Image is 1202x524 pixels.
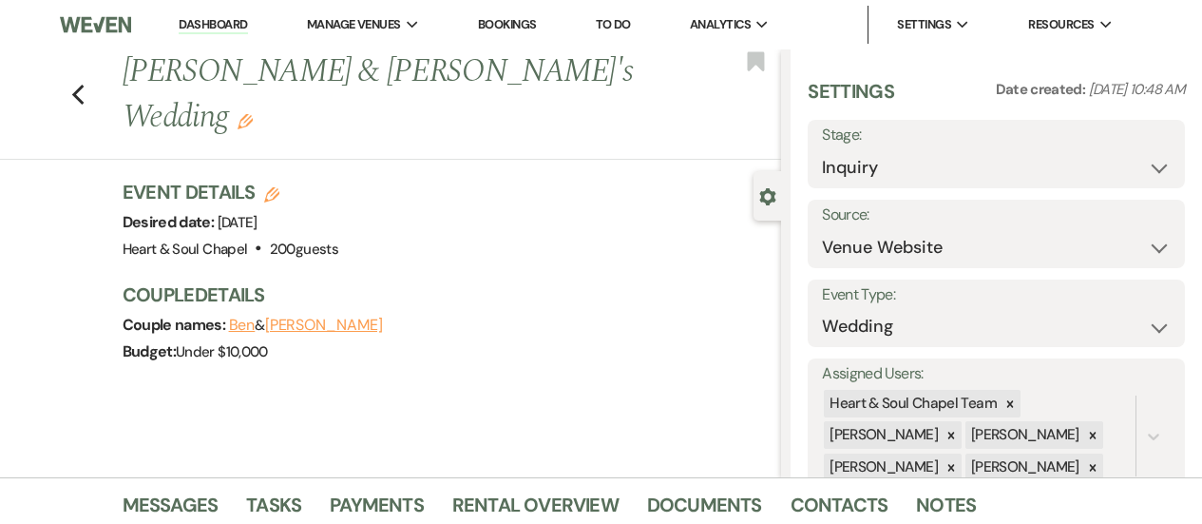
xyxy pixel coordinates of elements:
[1028,15,1094,34] span: Resources
[824,454,941,481] div: [PERSON_NAME]
[822,281,1171,309] label: Event Type:
[265,318,383,333] button: [PERSON_NAME]
[176,342,268,361] span: Under $10,000
[1089,80,1185,99] span: [DATE] 10:48 AM
[478,16,537,32] a: Bookings
[123,281,763,308] h3: Couple Details
[690,15,751,34] span: Analytics
[596,16,631,32] a: To Do
[229,316,383,335] span: &
[965,454,1082,481] div: [PERSON_NAME]
[307,15,401,34] span: Manage Venues
[897,15,951,34] span: Settings
[822,360,1171,388] label: Assigned Users:
[996,80,1089,99] span: Date created:
[218,213,258,232] span: [DATE]
[60,5,130,45] img: Weven Logo
[965,421,1082,449] div: [PERSON_NAME]
[824,421,941,449] div: [PERSON_NAME]
[123,315,229,335] span: Couple names:
[822,122,1171,149] label: Stage:
[824,390,1000,417] div: Heart & Soul Chapel Team
[238,112,253,129] button: Edit
[179,16,247,34] a: Dashboard
[123,212,218,232] span: Desired date:
[270,240,338,259] span: 200 guests
[808,78,894,120] h3: Settings
[123,341,177,361] span: Budget:
[229,318,256,333] button: Ben
[822,202,1171,229] label: Source:
[123,179,338,205] h3: Event Details
[123,49,642,140] h1: [PERSON_NAME] & [PERSON_NAME]'s Wedding
[759,186,776,204] button: Close lead details
[123,240,248,259] span: Heart & Soul Chapel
